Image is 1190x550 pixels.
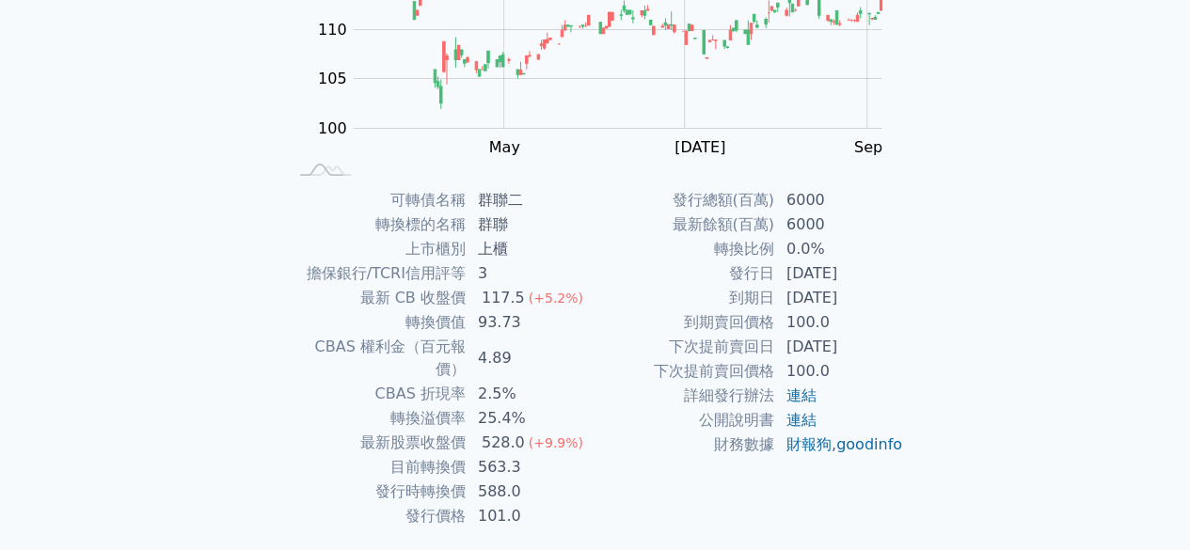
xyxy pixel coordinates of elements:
td: 擔保銀行/TCRI信用評等 [287,261,467,286]
td: 目前轉換價 [287,455,467,479]
td: 轉換標的名稱 [287,212,467,237]
td: 財務數據 [595,432,775,457]
td: 588.0 [467,479,595,504]
td: [DATE] [775,335,904,359]
td: 101.0 [467,504,595,528]
td: CBAS 權利金（百元報價） [287,335,467,382]
td: 發行日 [595,261,775,286]
td: 0.0% [775,237,904,261]
td: 詳細發行辦法 [595,384,775,408]
td: 6000 [775,188,904,212]
td: 93.73 [467,310,595,335]
a: 連結 [786,411,817,429]
td: 轉換溢價率 [287,406,467,431]
td: 563.3 [467,455,595,479]
td: 到期日 [595,286,775,310]
a: 財報狗 [786,435,832,453]
tspan: 105 [318,70,347,87]
td: 群聯二 [467,188,595,212]
span: (+5.2%) [529,291,583,306]
td: 群聯 [467,212,595,237]
div: 聊天小工具 [1096,460,1190,550]
td: 到期賣回價格 [595,310,775,335]
td: 可轉債名稱 [287,188,467,212]
td: 發行總額(百萬) [595,188,775,212]
td: 最新餘額(百萬) [595,212,775,237]
div: 528.0 [478,432,529,454]
td: 發行價格 [287,504,467,528]
td: CBAS 折現率 [287,382,467,406]
td: 3 [467,261,595,286]
td: 公開說明書 [595,408,775,432]
td: 轉換比例 [595,237,775,261]
td: 下次提前賣回日 [595,335,775,359]
tspan: 110 [318,21,347,39]
td: 轉換價值 [287,310,467,335]
a: goodinfo [836,435,902,453]
iframe: Chat Widget [1096,460,1190,550]
td: 最新股票收盤價 [287,431,467,455]
tspan: Sep [854,138,882,156]
td: 100.0 [775,310,904,335]
td: 2.5% [467,382,595,406]
td: 100.0 [775,359,904,384]
td: 最新 CB 收盤價 [287,286,467,310]
span: (+9.9%) [529,435,583,450]
tspan: May [488,138,519,156]
td: 6000 [775,212,904,237]
a: 連結 [786,386,817,404]
td: 上櫃 [467,237,595,261]
td: [DATE] [775,261,904,286]
td: 25.4% [467,406,595,431]
td: 4.89 [467,335,595,382]
div: 117.5 [478,287,529,309]
tspan: 100 [318,119,347,137]
td: 上市櫃別 [287,237,467,261]
td: 發行時轉換價 [287,479,467,504]
td: [DATE] [775,286,904,310]
td: 下次提前賣回價格 [595,359,775,384]
tspan: [DATE] [674,138,725,156]
td: , [775,432,904,457]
